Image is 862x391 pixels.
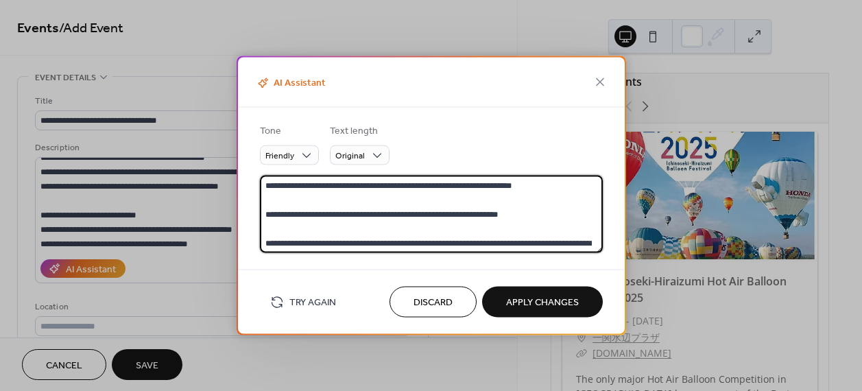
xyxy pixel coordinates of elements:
[335,148,365,164] span: Original
[390,287,477,318] button: Discard
[482,287,603,318] button: Apply Changes
[506,296,579,310] span: Apply Changes
[330,124,387,139] div: Text length
[289,296,336,310] span: Try Again
[260,291,346,313] button: Try Again
[260,124,316,139] div: Tone
[254,75,326,91] span: AI Assistant
[414,296,453,310] span: Discard
[265,148,294,164] span: Friendly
